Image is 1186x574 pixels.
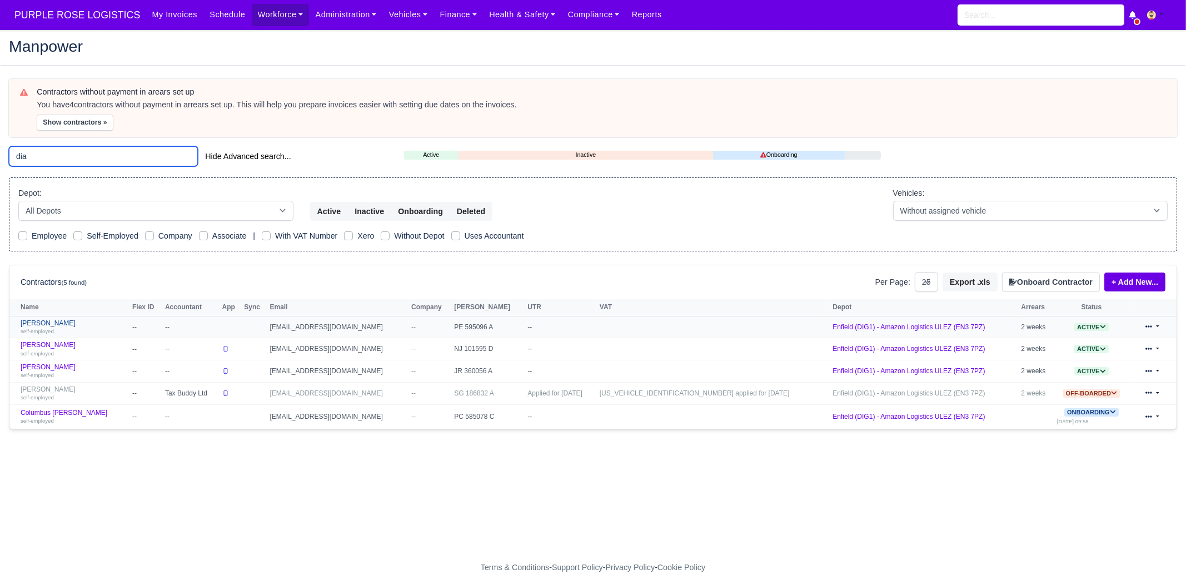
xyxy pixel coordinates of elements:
[830,299,1018,316] th: Depot
[525,404,596,429] td: --
[562,4,626,26] a: Compliance
[713,150,845,160] a: Onboarding
[450,202,492,221] button: Deleted
[267,404,409,429] td: [EMAIL_ADDRESS][DOMAIN_NAME]
[198,147,298,166] button: Hide Advanced search...
[525,360,596,383] td: --
[626,4,668,26] a: Reports
[275,230,337,243] label: With VAT Number
[309,4,382,26] a: Administration
[833,323,985,331] a: Enfield (DIG1) - Amazon Logistics ULEZ (EN3 7PZ)
[1018,360,1054,383] td: 2 weeks
[267,316,409,338] td: [EMAIL_ADDRESS][DOMAIN_NAME]
[162,338,220,360] td: --
[357,230,374,243] label: Xero
[21,319,127,335] a: [PERSON_NAME] self-employed
[21,328,54,334] small: self-employed
[1,29,1185,66] div: Manpower
[310,202,348,221] button: Active
[162,404,220,429] td: --
[162,382,220,404] td: Tax Buddy Ltd
[833,367,985,375] a: Enfield (DIG1) - Amazon Logistics ULEZ (EN3 7PZ)
[241,299,267,316] th: Sync
[1018,338,1054,360] td: 2 weeks
[525,316,596,338] td: --
[1018,382,1054,404] td: 2 weeks
[9,299,129,316] th: Name
[606,563,655,572] a: Privacy Policy
[394,230,444,243] label: Without Depot
[1063,389,1120,397] a: Off-boarded
[21,418,54,424] small: self-employed
[525,299,596,316] th: UTR
[32,230,67,243] label: Employee
[1074,367,1108,375] a: Active
[21,341,127,357] a: [PERSON_NAME] self-employed
[833,389,985,397] a: Enfield (DIG1) - Amazon Logistics ULEZ (EN3 7PZ)
[87,230,138,243] label: Self-Employed
[1002,273,1100,291] button: Onboard Contractor
[21,278,87,287] h6: Contractors
[37,100,1166,111] div: You have contractors without payment in arrears set up. This will help you prepare invoices easie...
[597,382,830,404] td: [US_VEHICLE_IDENTIFICATION_NUMBER] applied for [DATE]
[129,316,162,338] td: --
[1074,345,1108,353] a: Active
[21,372,54,378] small: self-employed
[69,100,74,109] strong: 4
[146,4,203,26] a: My Invoices
[404,150,459,160] a: Active
[451,316,525,338] td: PE 595096 A
[459,150,713,160] a: Inactive
[220,299,242,316] th: App
[9,38,1177,54] h2: Manpower
[129,360,162,383] td: --
[162,360,220,383] td: --
[411,413,416,420] span: --
[162,299,220,316] th: Accountant
[1100,273,1165,291] div: + Add New...
[276,561,910,574] div: - - -
[451,404,525,429] td: PC 585078 C
[267,360,409,383] td: [EMAIL_ADDRESS][DOMAIN_NAME]
[252,4,310,26] a: Workforce
[833,345,985,353] a: Enfield (DIG1) - Amazon Logistics ULEZ (EN3 7PZ)
[129,382,162,404] td: --
[203,4,251,26] a: Schedule
[411,367,416,375] span: --
[129,404,162,429] td: --
[21,409,127,425] a: Columbus [PERSON_NAME] self-employed
[37,115,113,131] button: Show contractors »
[451,382,525,404] td: SG 186832 A
[552,563,603,572] a: Support Policy
[9,4,146,26] span: PURPLE ROSE LOGISTICS
[893,187,925,200] label: Vehicles:
[267,299,409,316] th: Email
[9,146,198,166] input: Search (by name, email, transporter id) ...
[408,299,451,316] th: Company
[18,187,42,200] label: Depot:
[411,389,416,397] span: --
[1104,273,1165,291] a: + Add New...
[483,4,562,26] a: Health & Safety
[875,276,910,289] label: Per Page:
[657,563,705,572] a: Cookie Policy
[943,273,998,291] button: Export .xls
[481,563,549,572] a: Terms & Conditions
[1054,299,1129,316] th: Status
[451,338,525,360] td: NJ 101595 D
[253,231,255,240] span: |
[21,363,127,379] a: [PERSON_NAME] self-employed
[451,360,525,383] td: JR 360056 A
[267,338,409,360] td: [EMAIL_ADDRESS][DOMAIN_NAME]
[383,4,434,26] a: Vehicles
[129,338,162,360] td: --
[162,316,220,338] td: --
[158,230,192,243] label: Company
[1064,408,1118,416] a: Onboarding
[833,413,985,420] a: Enfield (DIG1) - Amazon Logistics ULEZ (EN3 7PZ)
[1018,316,1054,338] td: 2 weeks
[1074,323,1108,331] span: Active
